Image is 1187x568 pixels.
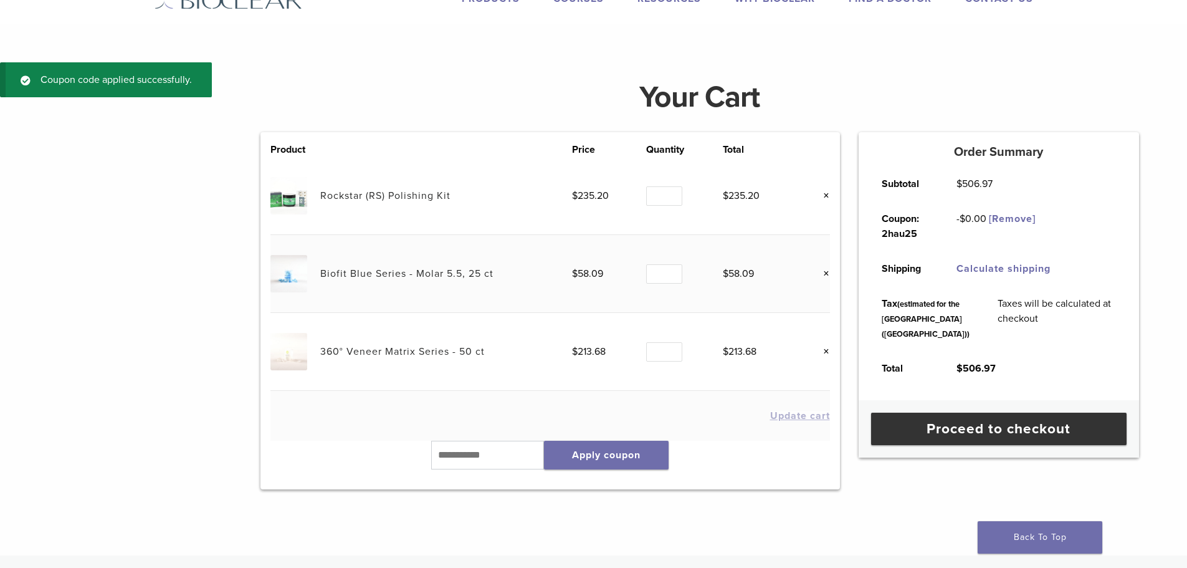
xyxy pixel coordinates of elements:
span: $ [572,345,578,358]
span: $ [960,213,965,225]
bdi: 506.97 [956,178,993,190]
a: Biofit Blue Series - Molar 5.5, 25 ct [320,267,493,280]
th: Total [868,351,943,386]
a: Remove this item [814,266,830,282]
small: (estimated for the [GEOGRAPHIC_DATA] ([GEOGRAPHIC_DATA])) [882,299,970,339]
a: Remove this item [814,188,830,204]
th: Tax [868,286,984,351]
a: Back To Top [978,521,1102,554]
th: Coupon: 2hau25 [868,201,943,251]
th: Subtotal [868,166,943,201]
button: Update cart [770,411,830,421]
a: Remove this item [814,344,830,360]
span: $ [956,178,962,190]
bdi: 235.20 [723,190,760,202]
th: Shipping [868,251,943,286]
span: $ [572,267,578,280]
h5: Order Summary [859,145,1139,160]
span: $ [572,190,578,202]
td: Taxes will be calculated at checkout [984,286,1130,351]
span: 0.00 [960,213,986,225]
bdi: 58.09 [572,267,603,280]
span: $ [723,190,728,202]
a: Rockstar (RS) Polishing Kit [320,190,450,202]
bdi: 506.97 [956,362,996,375]
bdi: 213.68 [572,345,606,358]
a: Proceed to checkout [871,413,1127,445]
td: - [943,201,1050,251]
a: 360° Veneer Matrix Series - 50 ct [320,345,485,358]
bdi: 235.20 [572,190,609,202]
bdi: 213.68 [723,345,756,358]
th: Price [572,142,646,157]
h1: Your Cart [251,82,1148,112]
span: $ [956,362,963,375]
th: Product [270,142,320,157]
img: Rockstar (RS) Polishing Kit [270,177,307,214]
th: Quantity [646,142,723,157]
a: Remove 2hau25 coupon [989,213,1036,225]
a: Calculate shipping [956,262,1051,275]
span: $ [723,267,728,280]
img: Biofit Blue Series - Molar 5.5, 25 ct [270,255,307,292]
span: $ [723,345,728,358]
bdi: 58.09 [723,267,754,280]
th: Total [723,142,797,157]
img: 360° Veneer Matrix Series - 50 ct [270,333,307,370]
button: Apply coupon [544,441,669,469]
